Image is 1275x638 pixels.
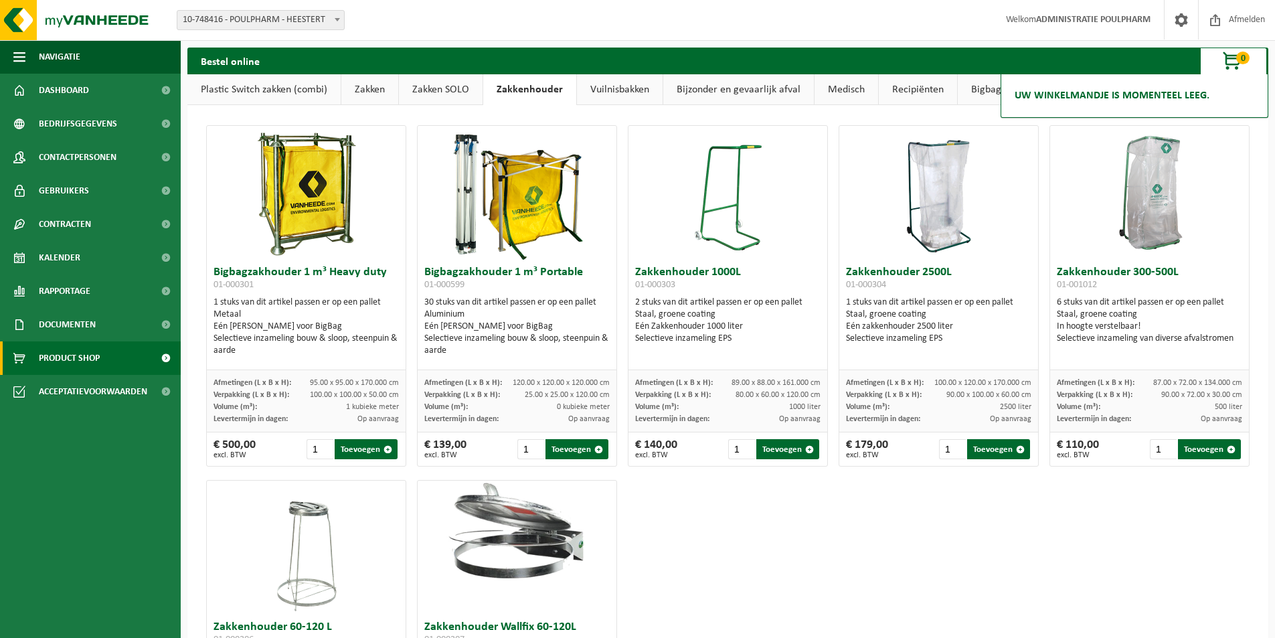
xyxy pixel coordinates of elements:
div: Aluminium [424,309,610,321]
span: 87.00 x 72.00 x 134.000 cm [1153,379,1242,387]
span: Volume (m³): [846,403,889,411]
span: Contactpersonen [39,141,116,174]
span: Kalender [39,241,80,274]
h2: Uw winkelmandje is momenteel leeg. [1008,81,1216,110]
button: Toevoegen [335,439,398,459]
img: 01-000306 [273,481,340,615]
button: 0 [1200,48,1267,74]
span: Afmetingen (L x B x H): [1057,379,1134,387]
a: Bigbags [958,74,1019,105]
span: Afmetingen (L x B x H): [846,379,924,387]
div: Selectieve inzameling EPS [846,333,1031,345]
span: 1000 liter [789,403,821,411]
span: Levertermijn in dagen: [635,415,709,423]
span: 90.00 x 72.00 x 30.00 cm [1161,391,1242,399]
span: Levertermijn in dagen: [1057,415,1131,423]
span: Afmetingen (L x B x H): [424,379,502,387]
span: 01-000301 [214,280,254,290]
span: Contracten [39,208,91,241]
span: 01-001012 [1057,280,1097,290]
span: 100.00 x 120.00 x 170.000 cm [934,379,1031,387]
span: 0 [1236,52,1250,64]
span: Verpakking (L x B x H): [635,391,711,399]
span: Volume (m³): [214,403,257,411]
span: Volume (m³): [635,403,679,411]
div: € 500,00 [214,439,256,459]
div: 6 stuks van dit artikel passen er op een pallet [1057,297,1242,345]
span: Verpakking (L x B x H): [214,391,289,399]
div: Eén zakkenhouder 2500 liter [846,321,1031,333]
h3: Zakkenhouder 1000L [635,266,821,293]
h2: Bestel online [187,48,273,74]
img: 01-000599 [450,126,584,260]
span: 01-000303 [635,280,675,290]
span: Verpakking (L x B x H): [846,391,922,399]
a: Zakken [341,74,398,105]
a: Plastic Switch zakken (combi) [187,74,341,105]
div: 30 stuks van dit artikel passen er op een pallet [424,297,610,357]
a: Zakkenhouder [483,74,576,105]
button: Toevoegen [545,439,608,459]
span: Bedrijfsgegevens [39,107,117,141]
span: 1 kubieke meter [346,403,399,411]
span: Documenten [39,308,96,341]
button: Toevoegen [756,439,819,459]
input: 1 [307,439,334,459]
span: Levertermijn in dagen: [424,415,499,423]
span: Rapportage [39,274,90,308]
span: Volume (m³): [424,403,468,411]
span: excl. BTW [1057,451,1099,459]
div: Staal, groene coating [846,309,1031,321]
span: Dashboard [39,74,89,107]
input: 1 [728,439,756,459]
span: Op aanvraag [357,415,399,423]
span: Afmetingen (L x B x H): [214,379,291,387]
span: Verpakking (L x B x H): [424,391,500,399]
span: Gebruikers [39,174,89,208]
span: Volume (m³): [1057,403,1100,411]
span: Product Shop [39,341,100,375]
span: 100.00 x 100.00 x 50.00 cm [310,391,399,399]
div: Eén [PERSON_NAME] voor BigBag [214,321,399,333]
span: 95.00 x 95.00 x 170.000 cm [310,379,399,387]
span: 01-000599 [424,280,464,290]
span: Verpakking (L x B x H): [1057,391,1132,399]
span: Navigatie [39,40,80,74]
div: Selectieve inzameling bouw & sloop, steenpuin & aarde [214,333,399,357]
span: excl. BTW [214,451,256,459]
img: 01-000307 [418,481,616,580]
span: 01-000304 [846,280,886,290]
a: Recipiënten [879,74,957,105]
button: Toevoegen [967,439,1030,459]
input: 1 [939,439,966,459]
div: € 110,00 [1057,439,1099,459]
div: Metaal [214,309,399,321]
h3: Bigbagzakhouder 1 m³ Portable [424,266,610,293]
img: 01-001012 [1083,126,1217,260]
span: Levertermijn in dagen: [214,415,288,423]
span: 89.00 x 88.00 x 161.000 cm [732,379,821,387]
div: 2 stuks van dit artikel passen er op een pallet [635,297,821,345]
h3: Zakkenhouder 2500L [846,266,1031,293]
span: excl. BTW [635,451,677,459]
input: 1 [1150,439,1177,459]
a: Zakken SOLO [399,74,483,105]
strong: ADMINISTRATIE POULPHARM [1036,15,1151,25]
span: 2500 liter [1000,403,1031,411]
span: 10-748416 - POULPHARM - HEESTERT [177,11,344,29]
span: 500 liter [1215,403,1242,411]
h3: Zakkenhouder 300-500L [1057,266,1242,293]
span: Op aanvraag [1201,415,1242,423]
span: 90.00 x 100.00 x 60.00 cm [946,391,1031,399]
div: Eén [PERSON_NAME] voor BigBag [424,321,610,333]
div: In hoogte verstelbaar! [1057,321,1242,333]
div: € 179,00 [846,439,888,459]
a: Bijzonder en gevaarlijk afval [663,74,814,105]
img: 01-000304 [906,126,972,260]
span: excl. BTW [846,451,888,459]
div: € 139,00 [424,439,466,459]
span: 120.00 x 120.00 x 120.000 cm [513,379,610,387]
div: 1 stuks van dit artikel passen er op een pallet [846,297,1031,345]
div: Selectieve inzameling bouw & sloop, steenpuin & aarde [424,333,610,357]
div: Selectieve inzameling van diverse afvalstromen [1057,333,1242,345]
